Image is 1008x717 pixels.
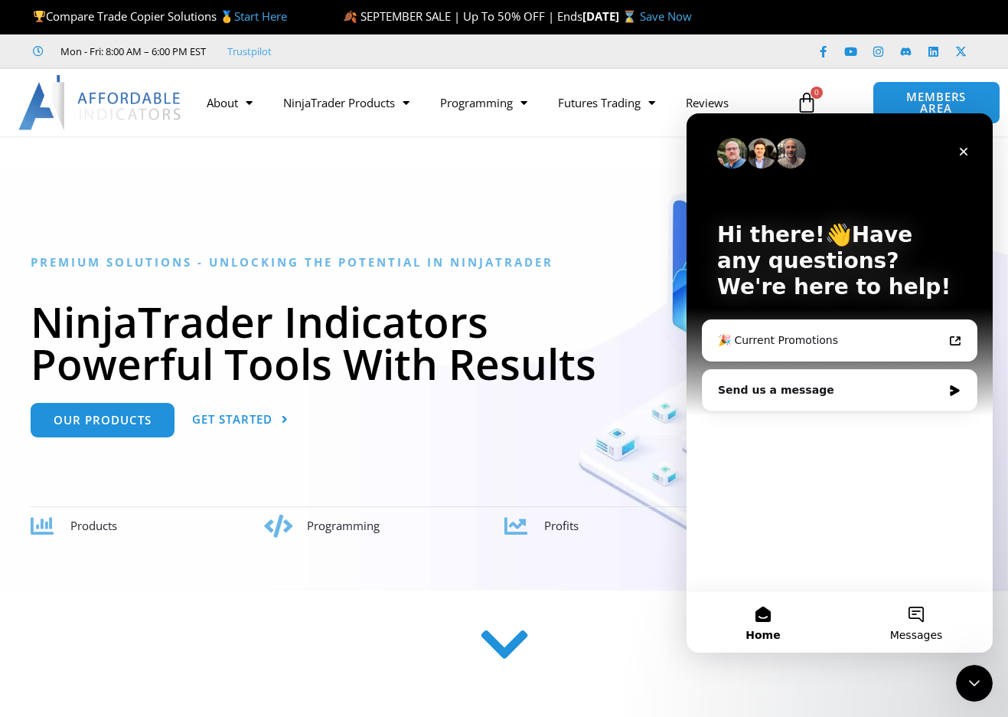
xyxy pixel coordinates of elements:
[57,42,206,61] span: Mon - Fri: 8:00 AM – 6:00 PM EST
[889,91,984,114] span: MEMBERS AREA
[31,255,977,270] h6: Premium Solutions - Unlocking the Potential in NinjaTrader
[873,81,1000,124] a: MEMBERS AREA
[582,8,640,24] strong: [DATE] ⌛
[191,85,268,120] a: About
[425,85,543,120] a: Programming
[956,665,993,702] iframe: Intercom live chat
[31,300,977,385] h1: NinjaTrader Indicators Powerful Tools With Results
[687,113,993,653] iframe: Intercom live chat
[268,85,425,120] a: NinjaTrader Products
[54,414,152,426] span: Our Products
[192,414,272,425] span: Get Started
[70,518,117,533] span: Products
[31,403,175,437] a: Our Products
[307,518,380,533] span: Programming
[811,87,823,99] span: 0
[234,8,287,24] a: Start Here
[34,11,45,22] img: 🏆
[640,8,692,24] a: Save Now
[543,85,670,120] a: Futures Trading
[192,403,289,437] a: Get Started
[670,85,744,120] a: Reviews
[191,85,786,120] nav: Menu
[773,80,840,125] a: 0
[227,42,272,61] a: Trustpilot
[33,8,287,24] span: Compare Trade Copier Solutions 🥇
[544,518,579,533] span: Profits
[343,8,582,24] span: 🍂 SEPTEMBER SALE | Up To 50% OFF | Ends
[18,75,183,130] img: LogoAI | Affordable Indicators – NinjaTrader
